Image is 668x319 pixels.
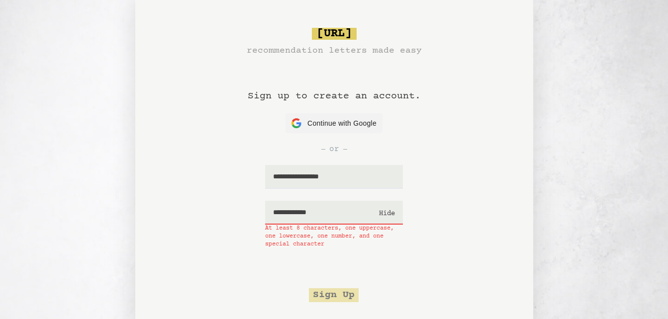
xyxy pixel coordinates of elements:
h3: recommendation letters made easy [247,44,422,58]
span: Continue with Google [307,118,377,129]
h1: Sign up to create an account. [248,58,421,113]
button: Continue with Google [286,113,382,133]
span: [URL] [312,28,357,40]
button: Hide [379,209,395,219]
button: Sign Up [309,288,359,302]
span: At least 8 characters, one uppercase, one lowercase, one number, and one special character [265,225,403,248]
span: or [329,143,339,155]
